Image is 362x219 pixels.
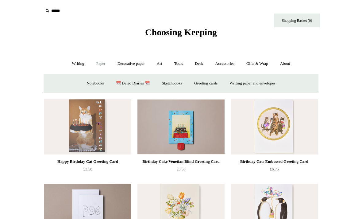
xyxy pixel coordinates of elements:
[145,27,217,37] span: Choosing Keeping
[176,167,185,171] span: £5.50
[91,56,111,72] a: Paper
[46,158,130,165] div: Happy Birthday Cat Greeting Card
[274,14,320,27] a: Shopping Basket (0)
[231,158,318,183] a: Birthday Cats Embossed Greeting Card £6.75
[231,99,318,154] a: Birthday Cats Embossed Greeting Card Birthday Cats Embossed Greeting Card
[139,158,223,165] div: Birthday Cake Venetian Blind Greeting Card
[44,158,131,183] a: Happy Birthday Cat Greeting Card £3.50
[275,56,296,72] a: About
[110,75,155,92] a: 📆 Dated Diaries 📆
[224,75,281,92] a: Writing paper and envelopes
[151,56,168,72] a: Art
[241,56,274,72] a: Gifts & Wrap
[137,99,225,154] img: Birthday Cake Venetian Blind Greeting Card
[232,158,316,165] div: Birthday Cats Embossed Greeting Card
[81,75,109,92] a: Notebooks
[44,99,131,154] img: Happy Birthday Cat Greeting Card
[137,158,225,183] a: Birthday Cake Venetian Blind Greeting Card £5.50
[270,167,279,171] span: £6.75
[210,56,240,72] a: Accessories
[231,99,318,154] img: Birthday Cats Embossed Greeting Card
[189,75,223,92] a: Greeting cards
[112,56,150,72] a: Decorative paper
[137,99,225,154] a: Birthday Cake Venetian Blind Greeting Card Birthday Cake Venetian Blind Greeting Card
[67,56,90,72] a: Writing
[190,56,209,72] a: Desk
[156,75,187,92] a: Sketchbooks
[44,99,131,154] a: Happy Birthday Cat Greeting Card Happy Birthday Cat Greeting Card
[145,32,217,36] a: Choosing Keeping
[83,167,92,171] span: £3.50
[169,56,189,72] a: Tools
